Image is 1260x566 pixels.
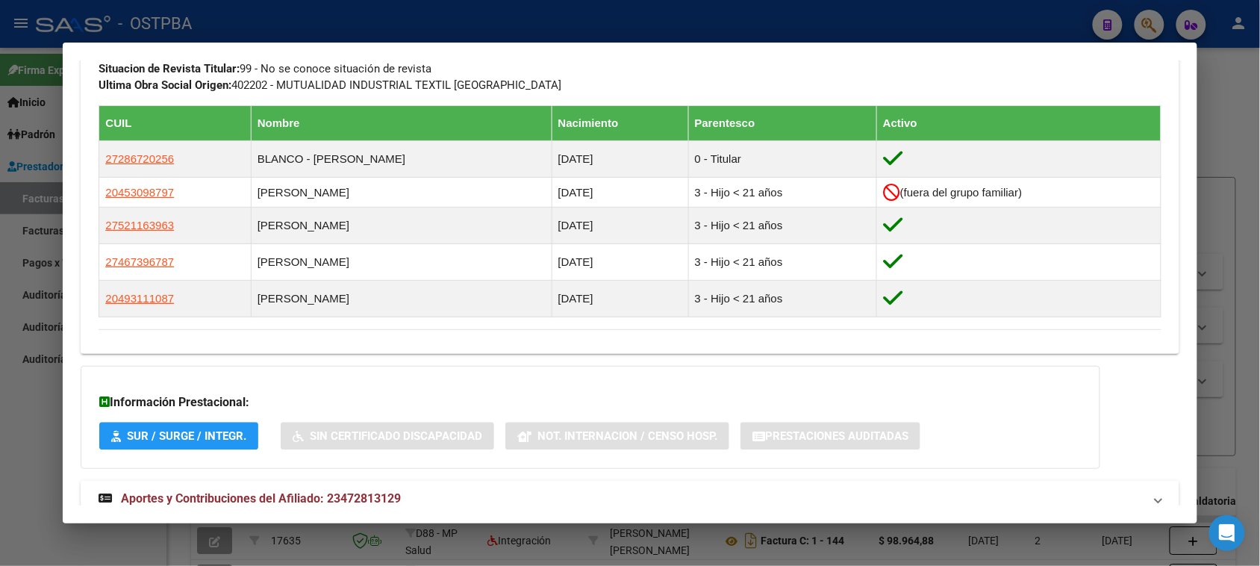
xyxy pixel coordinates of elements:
[688,178,876,208] td: 3 - Hijo < 21 años
[105,152,174,165] span: 27286720256
[105,292,174,305] span: 20493111087
[552,178,688,208] td: [DATE]
[105,255,174,268] span: 27467396787
[688,106,876,141] th: Parentesco
[552,281,688,317] td: [DATE]
[765,430,908,444] span: Prestaciones Auditadas
[251,106,552,141] th: Nombre
[251,244,552,281] td: [PERSON_NAME]
[688,244,876,281] td: 3 - Hijo < 21 años
[281,423,494,450] button: Sin Certificado Discapacidad
[900,186,1022,199] span: (fuera del grupo familiar)
[99,423,258,450] button: SUR / SURGE / INTEGR.
[127,430,246,444] span: SUR / SURGE / INTEGR.
[552,208,688,244] td: [DATE]
[310,430,482,444] span: Sin Certificado Discapacidad
[688,141,876,178] td: 0 - Titular
[688,208,876,244] td: 3 - Hijo < 21 años
[251,281,552,317] td: [PERSON_NAME]
[121,491,401,506] span: Aportes y Contribuciones del Afiliado: 23472813129
[537,430,717,444] span: Not. Internacion / Censo Hosp.
[251,208,552,244] td: [PERSON_NAME]
[99,78,231,92] strong: Ultima Obra Social Origen:
[99,394,1082,411] h3: Información Prestacional:
[105,186,174,199] span: 20453098797
[1209,515,1245,551] div: Open Intercom Messenger
[877,106,1161,141] th: Activo
[81,481,1179,517] mat-expansion-panel-header: Aportes y Contribuciones del Afiliado: 23472813129
[552,141,688,178] td: [DATE]
[552,244,688,281] td: [DATE]
[552,106,688,141] th: Nacimiento
[99,78,561,92] span: 402202 - MUTUALIDAD INDUSTRIAL TEXTIL [GEOGRAPHIC_DATA]
[251,141,552,178] td: BLANCO - [PERSON_NAME]
[99,62,240,75] strong: Situacion de Revista Titular:
[99,106,251,141] th: CUIL
[688,281,876,317] td: 3 - Hijo < 21 años
[251,178,552,208] td: [PERSON_NAME]
[740,423,920,450] button: Prestaciones Auditadas
[99,62,431,75] span: 99 - No se conoce situación de revista
[105,219,174,231] span: 27521163963
[505,423,729,450] button: Not. Internacion / Censo Hosp.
